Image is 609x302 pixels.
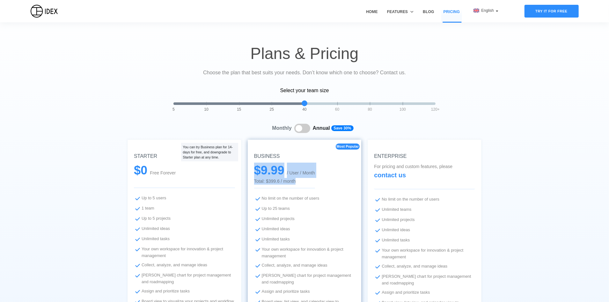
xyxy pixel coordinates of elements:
[302,107,306,112] span: 40
[374,196,475,203] li: No limit on the number of users
[431,107,440,112] span: 120+
[134,272,142,279] img: ...
[313,125,330,131] strong: Annual
[525,5,579,18] div: Try it for free
[134,163,150,178] span: $ 0
[204,107,208,112] span: 10
[134,215,142,223] img: ...
[134,195,142,202] img: ...
[254,152,355,160] h5: BUSINESS
[374,247,382,254] img: ...
[134,152,235,160] h5: STARTER
[337,144,359,148] span: Most Popular
[150,170,176,176] span: Free Forever
[134,272,235,285] li: [PERSON_NAME] chart for project management and roadmapping
[134,288,142,295] img: ...
[374,237,382,244] img: ...
[421,9,436,22] a: Blog
[254,236,262,243] img: ...
[374,206,475,214] li: Unlimited teams
[254,272,355,285] li: [PERSON_NAME] chart for project management and roadmapping
[237,107,241,112] span: 15
[254,225,355,233] li: Unlimited ideas
[374,172,406,179] span: contact us
[134,288,235,295] li: Assign and prioritize tasks
[183,145,233,159] span: You can try Business plan for 14-days for free, and downgrade to Starter plan at any time.
[254,288,355,296] li: Assign and prioritize tasks
[254,262,262,269] img: ...
[254,178,315,185] span: Total: $399.6 / month
[374,152,475,160] h5: ENTERPRISE
[254,225,262,233] img: ...
[254,272,262,280] img: ...
[270,107,274,112] span: 25
[134,205,235,212] li: 1 team
[287,170,315,175] span: / User / Month
[331,125,354,131] span: Save 30%
[374,263,475,270] li: Collect, analyze, and manage ideas
[374,263,382,270] img: ...
[254,246,262,254] img: ...
[374,206,382,214] img: ...
[134,215,235,223] li: Up to 5 projects
[254,164,287,177] span: $ 9.99
[385,9,416,22] a: Features
[400,107,406,112] span: 100
[134,246,142,253] img: ...
[254,236,355,243] li: Unlimited tasks
[254,246,355,259] li: Your own workspace for innovation & project management
[374,216,475,224] li: Unlimited projects
[272,125,291,131] strong: Monthly
[134,261,235,269] li: Collect, analyze, and manage ideas
[134,225,235,233] li: Unlimited ideas
[374,216,382,224] img: ...
[374,226,475,234] li: Unlimited ideas
[473,8,499,13] div: English
[368,107,372,112] span: 80
[134,205,142,212] img: ...
[254,205,355,213] li: Up to 25 teams
[441,9,462,22] a: Pricing
[374,289,475,297] li: Assign and prioritize tasks
[473,9,479,12] img: flag
[374,273,382,281] img: ...
[481,8,495,13] span: English
[374,289,382,297] img: ...
[374,237,475,244] li: Unlimited tasks
[335,107,339,112] span: 60
[387,9,408,15] span: Features
[134,261,142,269] img: ...
[374,247,475,260] li: Your own workspace for innovation & project management
[134,235,142,243] img: ...
[254,215,355,223] li: Unlimited projects
[374,196,382,203] img: ...
[254,288,262,296] img: ...
[31,5,58,18] img: IDEX Logo
[364,9,380,22] a: Home
[374,273,475,286] li: [PERSON_NAME] chart for project management and roadmapping
[254,262,355,269] li: Collect, analyze, and manage ideas
[172,107,175,112] span: 5
[254,215,262,223] img: ...
[254,195,355,203] li: No limit on the number of users
[254,205,262,213] img: ...
[134,235,235,243] li: Unlimited tasks
[374,226,382,234] img: ...
[134,246,235,259] li: Your own workspace for innovation & project management
[254,195,262,203] img: ...
[374,164,452,178] span: For pricing and custom features, please
[134,195,235,202] li: Up to 5 users
[134,225,142,233] img: ...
